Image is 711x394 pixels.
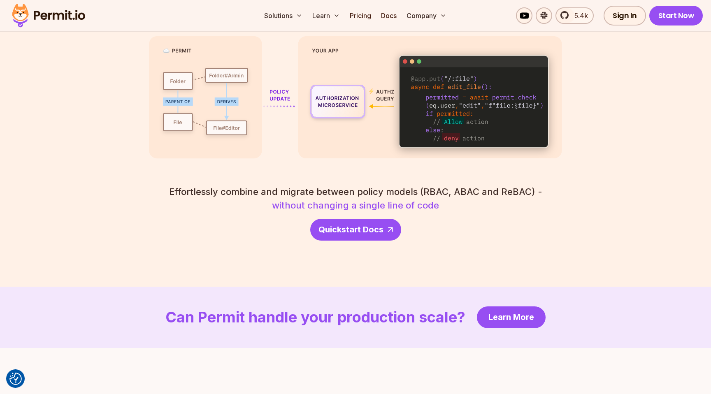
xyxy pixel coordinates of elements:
[649,6,703,25] a: Start Now
[8,2,89,30] img: Permit logo
[488,311,534,323] span: Learn More
[318,224,383,235] span: Quickstart Docs
[272,200,439,211] strong: without changing a single line of code
[261,7,306,24] button: Solutions
[555,7,594,24] a: 5.4k
[604,6,646,25] a: Sign In
[9,373,22,385] img: Revisit consent button
[569,11,588,21] span: 5.4k
[169,185,542,199] span: Effortlessly combine and migrate between policy models (RBAC, ABAC and ReBAC) -
[9,373,22,385] button: Consent Preferences
[346,7,374,24] a: Pricing
[165,309,465,325] h2: Can Permit handle your production scale?
[309,7,343,24] button: Learn
[403,7,450,24] button: Company
[477,306,546,328] a: Learn More
[310,219,401,241] a: Quickstart Docs
[378,7,400,24] a: Docs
